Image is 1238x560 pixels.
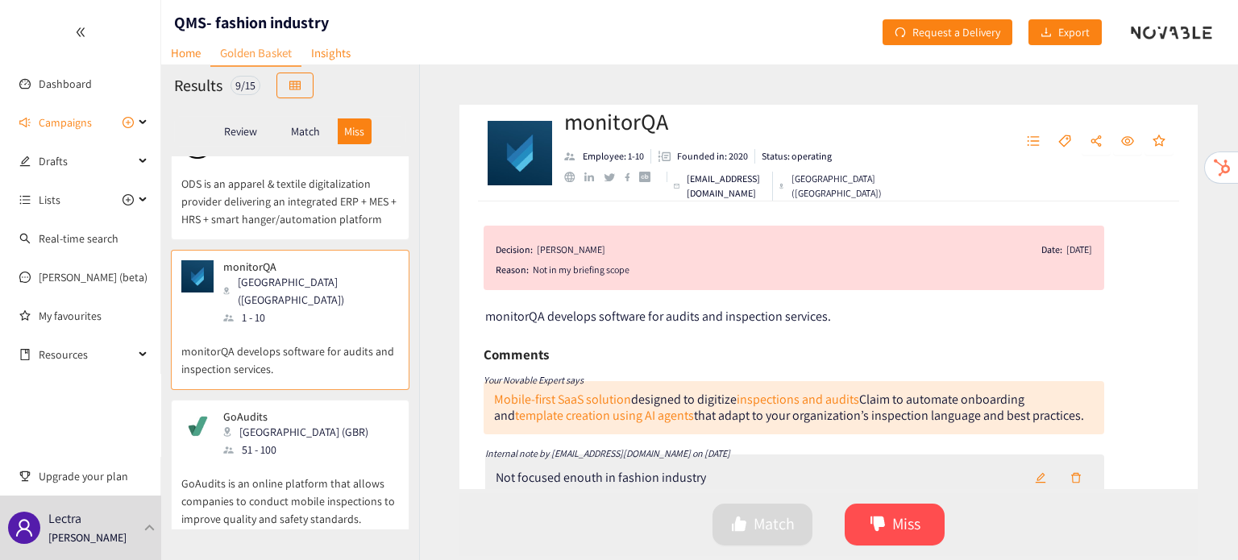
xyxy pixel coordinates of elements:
span: monitorQA develops software for audits and inspection services. [485,308,831,325]
span: plus-circle [123,194,134,205]
span: Decision: [496,242,533,258]
span: Reason: [496,262,529,278]
span: delete [1070,472,1082,485]
span: Lists [39,184,60,216]
span: user [15,518,34,537]
button: share-alt [1082,129,1111,155]
h1: QMS- fashion industry [174,11,329,34]
div: 51 - 100 [223,441,378,458]
div: Not focused enouth in fashion industry [496,470,706,486]
div: 1 - 10 [223,309,397,326]
button: redoRequest a Delivery [883,19,1012,45]
p: [EMAIL_ADDRESS][DOMAIN_NAME] [687,172,766,201]
span: sound [19,117,31,128]
div: [DATE] [1066,242,1092,258]
h2: monitorQA [564,106,889,138]
span: Request a Delivery [912,23,1000,41]
div: [PERSON_NAME] [537,242,605,258]
button: eye [1113,129,1142,155]
li: Founded in year [651,149,755,164]
p: Miss [344,125,364,138]
p: Lectra [48,508,81,529]
a: [PERSON_NAME] (beta) [39,270,147,284]
span: star [1153,135,1165,149]
button: dislikeMiss [845,504,945,545]
button: table [276,73,314,98]
p: ODS is an apparel & textile digitalization provider delivering an integrated ERP + MES + HRS + sm... [181,159,399,228]
a: Home [161,40,210,65]
h2: Results [174,74,222,97]
div: [GEOGRAPHIC_DATA] ([GEOGRAPHIC_DATA]) [223,273,397,309]
a: crunchbase [639,172,659,182]
a: inspections and audits [737,391,859,408]
span: tag [1058,135,1071,149]
a: website [564,172,584,182]
span: Drafts [39,145,134,177]
div: [GEOGRAPHIC_DATA] ([GEOGRAPHIC_DATA]) [779,172,889,201]
li: Status [755,149,832,164]
span: dislike [870,516,886,534]
p: GoAudits [223,410,368,423]
span: plus-circle [123,117,134,128]
span: redo [895,27,906,39]
span: download [1041,27,1052,39]
a: Golden Basket [210,40,301,67]
span: Upgrade your plan [39,460,148,492]
span: unordered-list [1027,135,1040,149]
a: Dashboard [39,77,92,91]
li: Employees [564,149,651,164]
p: monitorQA develops software for audits and inspection services. [181,326,399,378]
div: [GEOGRAPHIC_DATA] (GBR) [223,423,378,441]
button: likeMatch [712,504,812,545]
button: delete [1058,465,1094,491]
span: trophy [19,471,31,482]
iframe: Chat Widget [1157,483,1238,560]
p: GoAudits is an online platform that allows companies to conduct mobile inspections to improve qua... [181,458,399,528]
p: Status: operating [762,149,832,164]
span: double-left [75,27,86,38]
p: Employee: 1-10 [583,149,644,164]
img: Snapshot of the company's website [181,410,214,442]
div: Not in my briefing scope [533,262,1092,278]
button: downloadExport [1028,19,1102,45]
span: like [731,516,747,534]
button: tag [1050,129,1079,155]
span: share-alt [1090,135,1103,149]
span: unordered-list [19,194,31,205]
span: eye [1121,135,1134,149]
a: template creation using AI agents [515,407,694,424]
p: Review [224,125,257,138]
a: linkedin [584,172,604,182]
span: Campaigns [39,106,92,139]
p: monitorQA [223,260,388,273]
div: designed to digitize Claim to automate onboarding and that adapt to your organization’s inspectio... [494,391,1084,424]
span: Miss [892,512,920,537]
i: Internal note by [EMAIL_ADDRESS][DOMAIN_NAME] on [DATE] [485,447,730,459]
img: Snapshot of the company's website [181,260,214,292]
p: [PERSON_NAME] [48,529,127,546]
p: Match [291,125,320,138]
span: edit [19,156,31,167]
button: edit [1023,465,1058,491]
img: Company Logo [488,121,552,185]
i: Your Novable Expert says [484,374,584,386]
button: unordered-list [1019,129,1048,155]
span: Export [1058,23,1090,41]
button: star [1145,129,1174,155]
span: table [289,80,301,93]
a: Insights [301,40,360,65]
span: edit [1035,472,1046,485]
p: Founded in: 2020 [677,149,748,164]
span: book [19,349,31,360]
div: 9 / 15 [231,76,260,95]
span: Resources [39,338,134,371]
h6: Comments [484,342,549,367]
a: My favourites [39,300,148,332]
a: Mobile-first SaaS solution [494,391,631,408]
a: twitter [604,173,624,181]
a: Real-time search [39,231,118,246]
span: Match [754,512,795,537]
a: facebook [625,172,640,181]
span: Date: [1041,242,1062,258]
